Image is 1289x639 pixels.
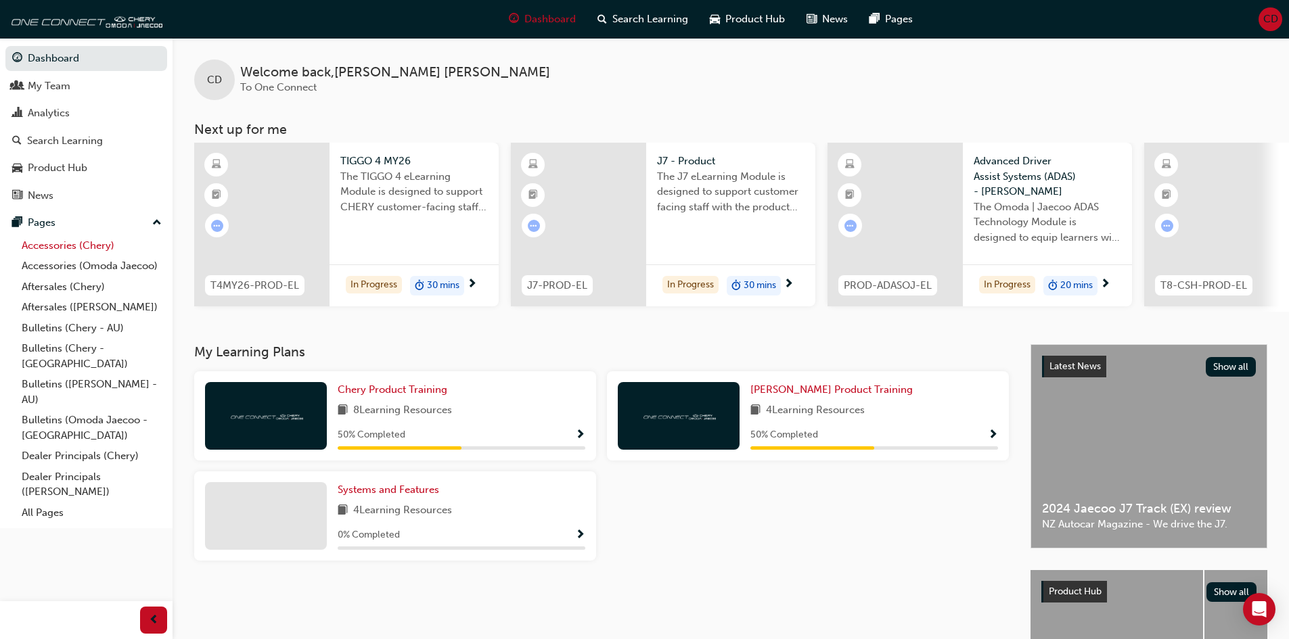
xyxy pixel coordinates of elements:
a: news-iconNews [796,5,859,33]
span: guage-icon [509,11,519,28]
span: Chery Product Training [338,383,447,396]
a: PROD-ADASOJ-ELAdvanced Driver Assist Systems (ADAS) - [PERSON_NAME]The Omoda | Jaecoo ADAS Techno... [828,143,1132,306]
a: Bulletins (Chery - AU) [16,318,167,339]
a: Latest NewsShow all2024 Jaecoo J7 Track (EX) reviewNZ Autocar Magazine - We drive the J7. [1031,344,1267,548]
span: duration-icon [415,277,424,295]
span: Pages [885,11,913,27]
a: car-iconProduct Hub [699,5,796,33]
span: search-icon [597,11,607,28]
a: My Team [5,74,167,99]
button: Pages [5,210,167,235]
span: TIGGO 4 MY26 [340,153,488,169]
div: Analytics [28,105,70,121]
a: Dealer Principals ([PERSON_NAME]) [16,467,167,502]
span: Dashboard [524,11,576,27]
span: up-icon [152,214,162,232]
span: pages-icon [12,217,22,229]
span: 50 % Completed [338,427,405,443]
span: 30 mins [427,278,459,293]
span: next-icon [1100,279,1110,291]
button: Show Progress [988,427,998,444]
span: booktick-icon [528,187,538,204]
span: booktick-icon [1162,187,1171,204]
img: oneconnect [7,5,162,32]
span: chart-icon [12,108,22,120]
a: News [5,183,167,208]
a: Systems and Features [338,482,445,498]
img: oneconnect [641,409,716,422]
button: Show Progress [575,427,585,444]
a: search-iconSearch Learning [587,5,699,33]
span: learningResourceType_ELEARNING-icon [845,156,855,174]
span: learningRecordVerb_ATTEMPT-icon [1161,220,1173,232]
span: The Omoda | Jaecoo ADAS Technology Module is designed to equip learners with essential knowledge ... [974,199,1121,245]
h3: My Learning Plans [194,344,1009,360]
a: Dealer Principals (Chery) [16,446,167,467]
a: Chery Product Training [338,382,453,398]
span: learningResourceType_ELEARNING-icon [528,156,538,174]
a: Analytics [5,101,167,126]
div: News [28,188,53,204]
span: book-icon [338,502,348,519]
button: Show all [1206,582,1257,602]
span: Product Hub [1049,586,1102,597]
span: booktick-icon [212,187,221,204]
a: [PERSON_NAME] Product Training [750,382,918,398]
h3: Next up for me [173,122,1289,137]
button: Show all [1206,357,1257,377]
span: Show Progress [575,429,585,442]
a: Dashboard [5,46,167,71]
span: duration-icon [731,277,741,295]
span: 50 % Completed [750,427,818,443]
span: Search Learning [612,11,688,27]
span: Latest News [1049,360,1101,372]
span: booktick-icon [845,187,855,204]
span: CD [207,72,222,88]
a: Latest NewsShow all [1042,356,1256,377]
span: 4 Learning Resources [766,402,865,419]
span: news-icon [807,11,817,28]
a: Accessories (Omoda Jaecoo) [16,256,167,277]
a: Accessories (Chery) [16,235,167,256]
div: Pages [28,215,55,231]
span: prev-icon [149,612,159,629]
span: Product Hub [725,11,785,27]
span: 2024 Jaecoo J7 Track (EX) review [1042,501,1256,517]
a: pages-iconPages [859,5,924,33]
a: Bulletins (Omoda Jaecoo - [GEOGRAPHIC_DATA]) [16,410,167,446]
a: All Pages [16,502,167,523]
div: In Progress [662,276,719,294]
span: next-icon [467,279,477,291]
span: pages-icon [869,11,880,28]
span: NZ Autocar Magazine - We drive the J7. [1042,517,1256,532]
span: learningRecordVerb_ATTEMPT-icon [528,220,540,232]
span: guage-icon [12,53,22,65]
a: Aftersales ([PERSON_NAME]) [16,297,167,318]
span: duration-icon [1048,277,1058,295]
span: J7-PROD-EL [527,278,587,293]
a: T4MY26-PROD-ELTIGGO 4 MY26The TIGGO 4 eLearning Module is designed to support CHERY customer-faci... [194,143,499,306]
a: guage-iconDashboard [498,5,587,33]
button: CD [1259,7,1282,31]
span: Show Progress [575,529,585,542]
span: To One Connect [240,81,317,93]
span: learningResourceType_ELEARNING-icon [1162,156,1171,174]
span: book-icon [338,402,348,419]
span: car-icon [12,162,22,174]
span: learningRecordVerb_ATTEMPT-icon [844,220,857,232]
a: Search Learning [5,128,167,153]
span: Systems and Features [338,483,439,496]
span: 20 mins [1060,278,1093,293]
span: 8 Learning Resources [353,402,452,419]
span: people-icon [12,80,22,93]
button: Show Progress [575,527,585,544]
span: The J7 eLearning Module is designed to support customer facing staff with the product and sales i... [657,169,805,215]
span: search-icon [12,135,22,147]
span: 4 Learning Resources [353,502,452,519]
a: Aftersales (Chery) [16,277,167,298]
a: Product HubShow all [1041,581,1257,602]
div: In Progress [346,276,402,294]
span: J7 - Product [657,153,805,169]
